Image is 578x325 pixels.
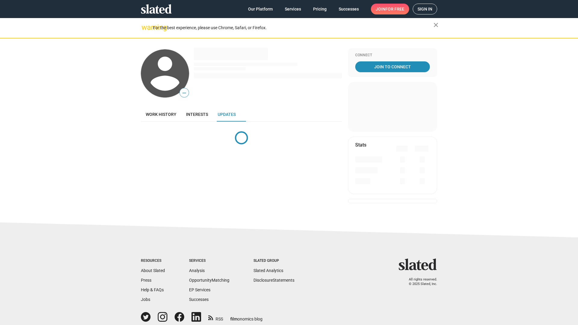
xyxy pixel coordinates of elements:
a: About Slated [141,268,165,273]
span: Services [285,4,301,14]
a: Work history [141,107,181,122]
div: Resources [141,258,165,263]
span: film [230,317,238,321]
a: Successes [334,4,364,14]
span: Join To Connect [356,61,429,72]
a: Press [141,278,151,283]
a: Analysis [189,268,205,273]
a: Pricing [308,4,331,14]
mat-icon: warning [141,24,149,31]
a: Slated Analytics [253,268,283,273]
a: filmonomics blog [230,311,263,322]
span: Successes [339,4,359,14]
span: Interests [186,112,208,117]
span: Join [376,4,404,14]
span: Work history [146,112,176,117]
a: EP Services [189,287,210,292]
div: For the best experience, please use Chrome, Safari, or Firefox. [153,24,433,32]
div: Services [189,258,229,263]
span: Our Platform [248,4,273,14]
span: for free [385,4,404,14]
span: Pricing [313,4,327,14]
a: RSS [208,313,223,322]
a: Sign in [413,4,437,14]
a: Updates [213,107,241,122]
a: Joinfor free [371,4,409,14]
a: Interests [181,107,213,122]
div: Connect [355,53,430,58]
div: Slated Group [253,258,294,263]
span: Updates [218,112,236,117]
a: Successes [189,297,209,302]
a: Our Platform [243,4,278,14]
mat-icon: close [432,21,440,29]
p: All rights reserved. © 2025 Slated, Inc. [402,277,437,286]
a: OpportunityMatching [189,278,229,283]
span: — [180,89,189,97]
span: Sign in [418,4,432,14]
a: Services [280,4,306,14]
a: DisclosureStatements [253,278,294,283]
a: Help & FAQs [141,287,164,292]
a: Jobs [141,297,150,302]
a: Join To Connect [355,61,430,72]
mat-card-title: Stats [355,142,366,148]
